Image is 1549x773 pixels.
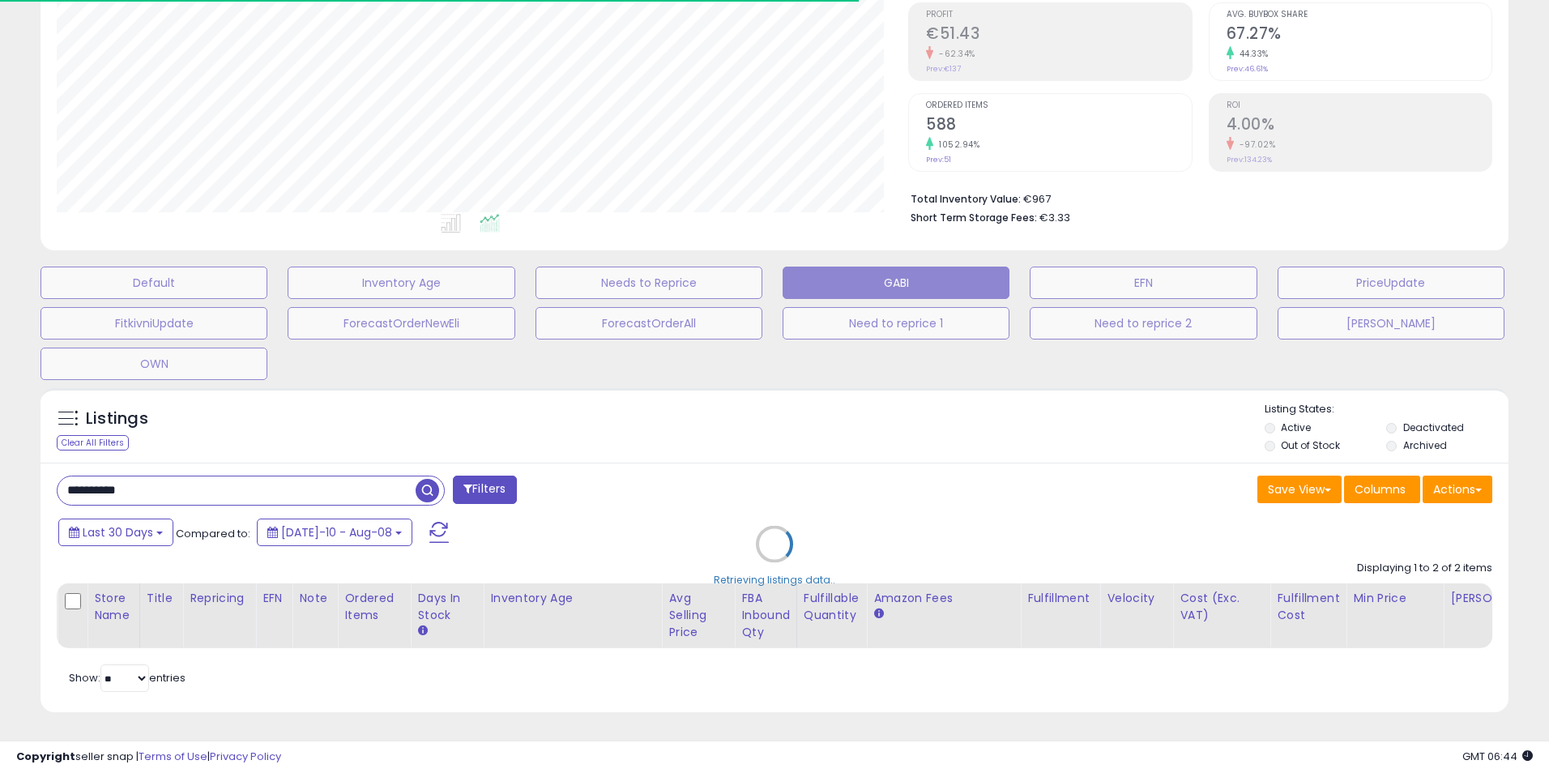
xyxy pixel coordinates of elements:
[911,188,1480,207] li: €967
[783,267,1009,299] button: GABI
[933,139,979,151] small: 1052.94%
[911,211,1037,224] b: Short Term Storage Fees:
[536,267,762,299] button: Needs to Reprice
[926,24,1191,46] h2: €51.43
[1227,24,1491,46] h2: 67.27%
[926,11,1191,19] span: Profit
[926,155,951,164] small: Prev: 51
[1030,267,1257,299] button: EFN
[41,307,267,340] button: FitkivniUpdate
[1234,48,1269,60] small: 44.33%
[210,749,281,764] a: Privacy Policy
[41,267,267,299] button: Default
[288,307,514,340] button: ForecastOrderNewEli
[926,115,1191,137] h2: 588
[1030,307,1257,340] button: Need to reprice 2
[1227,11,1491,19] span: Avg. Buybox Share
[926,101,1191,110] span: Ordered Items
[16,750,281,765] div: seller snap | |
[1462,749,1533,764] span: 2025-09-8 06:44 GMT
[1278,307,1504,340] button: [PERSON_NAME]
[1234,139,1276,151] small: -97.02%
[139,749,207,764] a: Terms of Use
[1227,64,1268,74] small: Prev: 46.61%
[933,48,975,60] small: -62.34%
[1039,210,1070,225] span: €3.33
[926,64,961,74] small: Prev: €137
[1227,155,1272,164] small: Prev: 134.23%
[16,749,75,764] strong: Copyright
[714,572,835,587] div: Retrieving listings data..
[1227,101,1491,110] span: ROI
[783,307,1009,340] button: Need to reprice 1
[1278,267,1504,299] button: PriceUpdate
[288,267,514,299] button: Inventory Age
[41,348,267,380] button: OWN
[1227,115,1491,137] h2: 4.00%
[536,307,762,340] button: ForecastOrderAll
[911,192,1021,206] b: Total Inventory Value:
